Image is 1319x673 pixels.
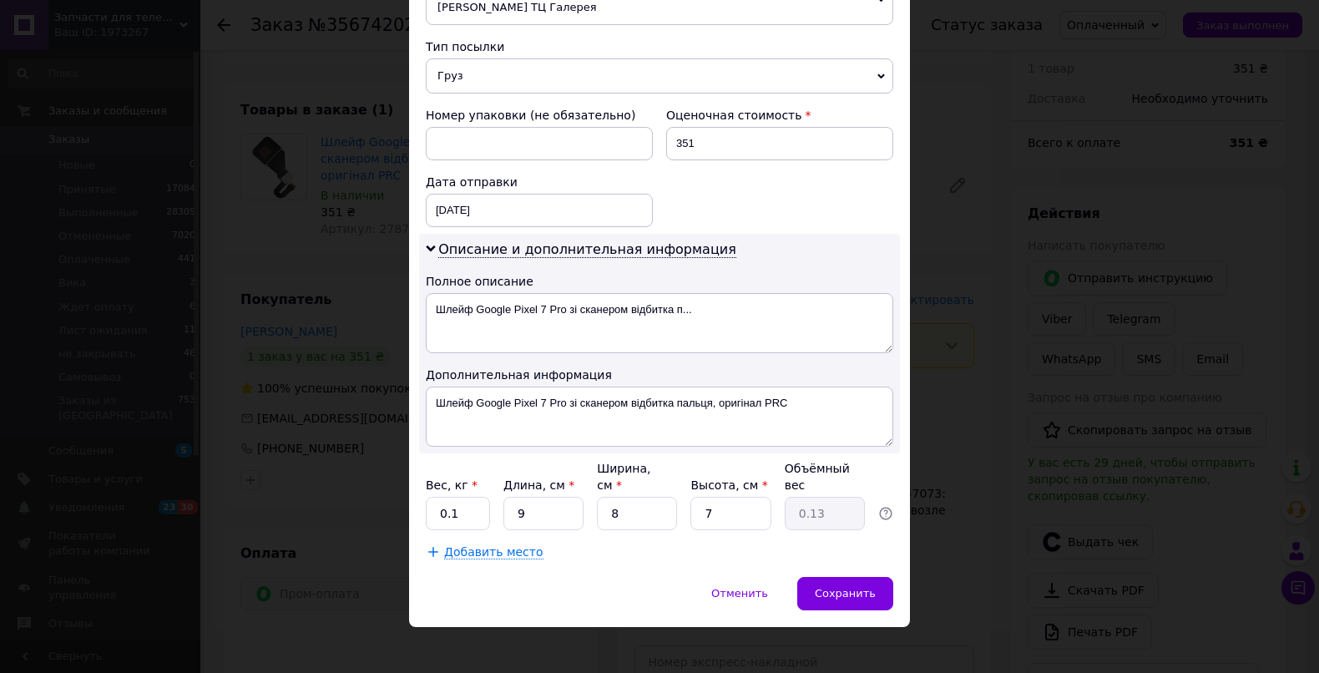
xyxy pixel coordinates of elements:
[444,545,543,559] span: Добавить место
[426,40,504,53] span: Тип посылки
[690,478,767,492] label: Высота, см
[438,241,736,258] span: Описание и дополнительная информация
[815,587,876,600] span: Сохранить
[503,478,574,492] label: Длина, см
[426,387,893,447] textarea: Шлейф Google Pixel 7 Pro зі сканером відбитка пальця, оригінал PRC
[785,460,865,493] div: Объёмный вес
[597,462,650,492] label: Ширина, см
[426,58,893,94] span: Груз
[711,587,768,600] span: Отменить
[426,293,893,353] textarea: Шлейф Google Pixel 7 Pro зі сканером відбитка п...
[426,367,893,383] div: Дополнительная информация
[426,478,478,492] label: Вес, кг
[426,107,653,124] div: Номер упаковки (не обязательно)
[666,107,893,124] div: Оценочная стоимость
[426,174,653,190] div: Дата отправки
[426,273,893,290] div: Полное описание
